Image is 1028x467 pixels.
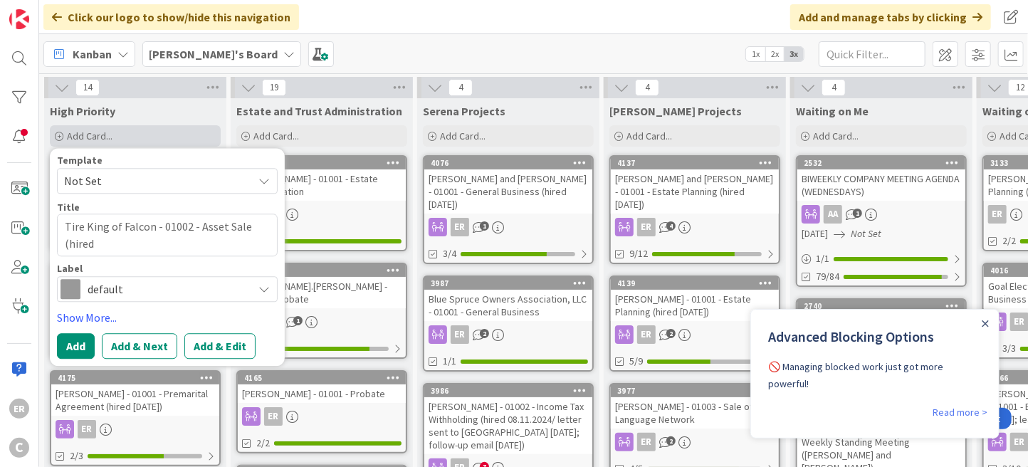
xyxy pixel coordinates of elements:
a: 4139[PERSON_NAME] - 01001 - Estate Planning (hired [DATE])ER5/9 [609,276,780,372]
textarea: Tire King of Falcon - 01002 - Asset Sale (hired [57,214,278,256]
span: Estate and Trust Administration [236,104,402,118]
span: Add Card... [813,130,859,142]
button: Add & Edit [184,333,256,359]
div: 3953[PERSON_NAME].[PERSON_NAME] - 01001 - Probate [238,264,406,308]
span: 2x [765,47,785,61]
div: ER [238,407,406,426]
div: ER [988,205,1007,224]
div: [PERSON_NAME] - 01002 - Income Tax Withholding (hired 08.11.2024/ letter sent to [GEOGRAPHIC_DATA... [424,397,592,454]
span: 2/3 [70,448,83,463]
div: 4139[PERSON_NAME] - 01001 - Estate Planning (hired [DATE]) [611,277,779,321]
div: 3108[PERSON_NAME] - 01001 - Estate Administration [238,157,406,201]
span: 19 [262,79,286,96]
div: 3108 [238,157,406,169]
span: Serena Projects [423,104,505,118]
span: 1x [746,47,765,61]
div: 4137 [617,158,779,168]
span: 4 [635,79,659,96]
div: ER [238,205,406,224]
div: ER [637,325,656,344]
span: Add Card... [253,130,299,142]
span: 14 [75,79,100,96]
div: 1/1 [797,250,965,268]
span: 1 / 1 [816,251,829,266]
div: 3986[PERSON_NAME] - 01002 - Income Tax Withholding (hired 08.11.2024/ letter sent to [GEOGRAPHIC_... [424,384,592,454]
div: 3987 [431,278,592,288]
span: 2 [666,329,676,338]
span: Support [30,2,65,19]
a: Show More... [57,309,278,326]
span: High Priority [50,104,115,118]
span: 4 [449,79,473,96]
div: AA [797,205,965,224]
span: 2/2 [1002,233,1016,248]
div: [PERSON_NAME] - 01001 - Estate Administration [238,169,406,201]
div: ER [611,218,779,236]
div: 3987 [424,277,592,290]
div: ER [424,218,592,236]
div: 4175 [58,373,219,383]
div: ER [451,218,469,236]
div: 4165 [238,372,406,384]
span: Ryan Projects [609,104,742,118]
div: 4175[PERSON_NAME] - 01001 - Premarital Agreement (hired [DATE]) [51,372,219,416]
span: 4 [822,79,846,96]
span: 1/1 [443,354,456,369]
i: Not Set [851,227,881,240]
span: Waiting on Me [796,104,869,118]
div: [PERSON_NAME] and [PERSON_NAME] - 01001 - Estate Planning (hired [DATE]) [611,169,779,214]
div: ER [238,313,406,331]
div: 4139 [611,277,779,290]
a: 2740Weekly Standing Meeting ([PERSON_NAME] and [PERSON_NAME])1/1 [796,298,967,407]
span: Add Card... [440,130,486,142]
div: 3977[PERSON_NAME] - 01003 - Sale of Sign Language Network [611,384,779,429]
div: ER [611,325,779,344]
div: 4076 [424,157,592,169]
div: Add and manage tabs by clicking [790,4,991,30]
input: Quick Filter... [819,41,925,67]
div: 2740Weekly Standing Meeting ([PERSON_NAME] and [PERSON_NAME]) [797,300,965,357]
a: 3953[PERSON_NAME].[PERSON_NAME] - 01001 - ProbateER5/6 [236,263,407,359]
span: 1 [853,209,862,218]
div: 3986 [424,384,592,397]
div: 3987Blue Spruce Owners Association, LLC - 01001 - General Business [424,277,592,321]
div: ER [611,433,779,451]
iframe: UserGuiding Product Updates Slide Out [750,309,1000,439]
div: 4165[PERSON_NAME] - 01001 - Probate [238,372,406,403]
div: 3108 [244,158,406,168]
div: ER [78,420,96,439]
span: 3/3 [1002,341,1016,356]
div: AA [824,205,842,224]
div: ER [637,433,656,451]
span: Not Set [64,172,242,190]
div: ER [637,218,656,236]
div: ER [424,325,592,344]
span: 79/84 [816,269,839,284]
div: ER [451,325,469,344]
a: 2532BIWEEKLY COMPANY MEETING AGENDA (WEDNESDAYS)AA[DATE]Not Set1/179/84 [796,155,967,287]
span: Add Card... [626,130,672,142]
div: 2740 [804,301,965,311]
span: 2 [480,329,489,338]
a: 4165[PERSON_NAME] - 01001 - ProbateER2/2 [236,370,407,453]
div: ER [51,420,219,439]
div: 4139 [617,278,779,288]
span: 4 [666,221,676,231]
label: Title [57,201,80,214]
div: 4175 [51,372,219,384]
div: Click our logo to show/hide this navigation [43,4,299,30]
span: 2 [666,436,676,446]
span: Kanban [73,46,112,63]
div: [PERSON_NAME] and [PERSON_NAME] - 01001 - General Business (hired [DATE]) [424,169,592,214]
span: 9/12 [629,246,648,261]
div: 4137 [611,157,779,169]
div: 2532BIWEEKLY COMPANY MEETING AGENDA (WEDNESDAYS) [797,157,965,201]
div: 4076[PERSON_NAME] and [PERSON_NAME] - 01001 - General Business (hired [DATE]) [424,157,592,214]
a: 4076[PERSON_NAME] and [PERSON_NAME] - 01001 - General Business (hired [DATE])ER3/4 [423,155,594,264]
a: 4175[PERSON_NAME] - 01001 - Premarital Agreement (hired [DATE])ER2/3 [50,370,221,466]
span: 2/2 [256,436,270,451]
span: Add Card... [67,130,112,142]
